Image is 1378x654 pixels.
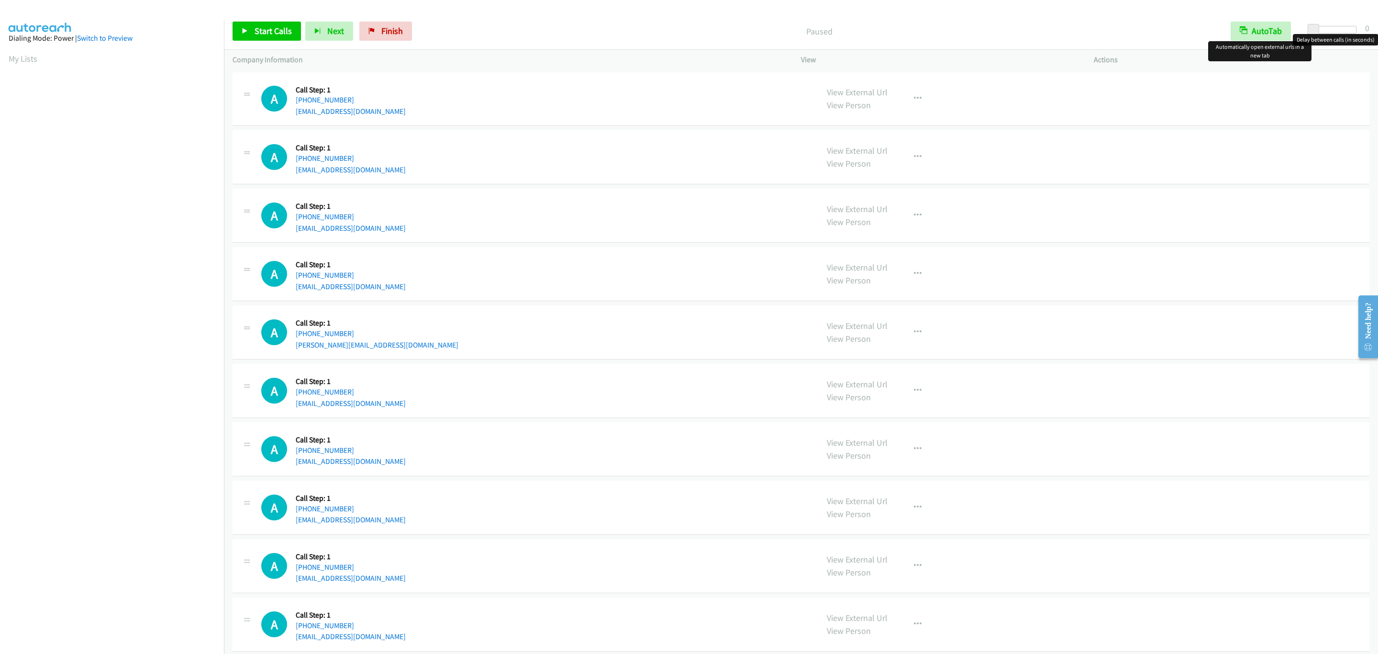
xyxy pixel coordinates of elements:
[827,450,871,461] a: View Person
[296,621,354,630] a: [PHONE_NUMBER]
[827,320,888,331] a: View External Url
[261,144,287,170] div: The call is yet to be attempted
[1208,41,1311,61] div: Automatically open external urls in a new tab
[827,262,888,273] a: View External Url
[359,22,412,41] a: Finish
[827,554,888,565] a: View External Url
[296,552,406,562] h5: Call Step: 1
[296,271,354,280] a: [PHONE_NUMBER]
[261,378,287,404] h1: A
[261,261,287,287] h1: A
[261,319,287,345] div: The call is yet to be attempted
[296,165,406,174] a: [EMAIL_ADDRESS][DOMAIN_NAME]
[296,515,406,524] a: [EMAIL_ADDRESS][DOMAIN_NAME]
[9,33,215,44] div: Dialing Mode: Power |
[296,399,406,408] a: [EMAIL_ADDRESS][DOMAIN_NAME]
[261,553,287,579] div: The call is yet to be attempted
[261,611,287,637] div: The call is yet to be attempted
[261,86,287,112] div: The call is yet to be attempted
[827,87,888,98] a: View External Url
[1231,22,1291,41] button: AutoTab
[233,54,784,66] p: Company Information
[801,54,1077,66] p: View
[261,144,287,170] h1: A
[305,22,353,41] button: Next
[1094,54,1369,66] p: Actions
[296,329,354,338] a: [PHONE_NUMBER]
[296,446,354,455] a: [PHONE_NUMBER]
[827,145,888,156] a: View External Url
[9,74,224,529] iframe: Dialpad
[77,34,133,43] a: Switch to Preview
[296,202,406,211] h5: Call Step: 1
[296,435,406,445] h5: Call Step: 1
[827,158,871,169] a: View Person
[425,25,1213,38] p: Paused
[296,212,354,221] a: [PHONE_NUMBER]
[296,318,458,328] h5: Call Step: 1
[261,495,287,520] h1: A
[296,282,406,291] a: [EMAIL_ADDRESS][DOMAIN_NAME]
[296,457,406,466] a: [EMAIL_ADDRESS][DOMAIN_NAME]
[261,86,287,112] h1: A
[827,100,871,111] a: View Person
[827,379,888,390] a: View External Url
[296,154,354,163] a: [PHONE_NUMBER]
[296,387,354,396] a: [PHONE_NUMBER]
[261,495,287,520] div: The call is yet to be attempted
[233,22,301,41] a: Start Calls
[261,319,287,345] h1: A
[261,436,287,462] div: The call is yet to be attempted
[827,333,871,344] a: View Person
[827,275,871,286] a: View Person
[261,203,287,228] div: The call is yet to be attempted
[827,508,871,519] a: View Person
[261,261,287,287] div: The call is yet to be attempted
[296,574,406,583] a: [EMAIL_ADDRESS][DOMAIN_NAME]
[296,260,406,270] h5: Call Step: 1
[381,25,403,36] span: Finish
[296,340,458,350] a: [PERSON_NAME][EMAIL_ADDRESS][DOMAIN_NAME]
[1365,22,1369,34] div: 0
[296,504,354,513] a: [PHONE_NUMBER]
[827,567,871,578] a: View Person
[827,625,871,636] a: View Person
[261,553,287,579] h1: A
[261,611,287,637] h1: A
[296,632,406,641] a: [EMAIL_ADDRESS][DOMAIN_NAME]
[296,85,406,95] h5: Call Step: 1
[261,378,287,404] div: The call is yet to be attempted
[296,224,406,233] a: [EMAIL_ADDRESS][DOMAIN_NAME]
[827,216,871,227] a: View Person
[9,53,37,64] a: My Lists
[827,437,888,448] a: View External Url
[261,203,287,228] h1: A
[296,143,406,153] h5: Call Step: 1
[827,203,888,214] a: View External Url
[261,436,287,462] h1: A
[255,25,292,36] span: Start Calls
[296,494,406,503] h5: Call Step: 1
[827,392,871,403] a: View Person
[296,377,406,386] h5: Call Step: 1
[827,496,888,507] a: View External Url
[1351,289,1378,365] iframe: Resource Center
[296,107,406,116] a: [EMAIL_ADDRESS][DOMAIN_NAME]
[827,612,888,623] a: View External Url
[327,25,344,36] span: Next
[296,95,354,104] a: [PHONE_NUMBER]
[296,563,354,572] a: [PHONE_NUMBER]
[296,610,406,620] h5: Call Step: 1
